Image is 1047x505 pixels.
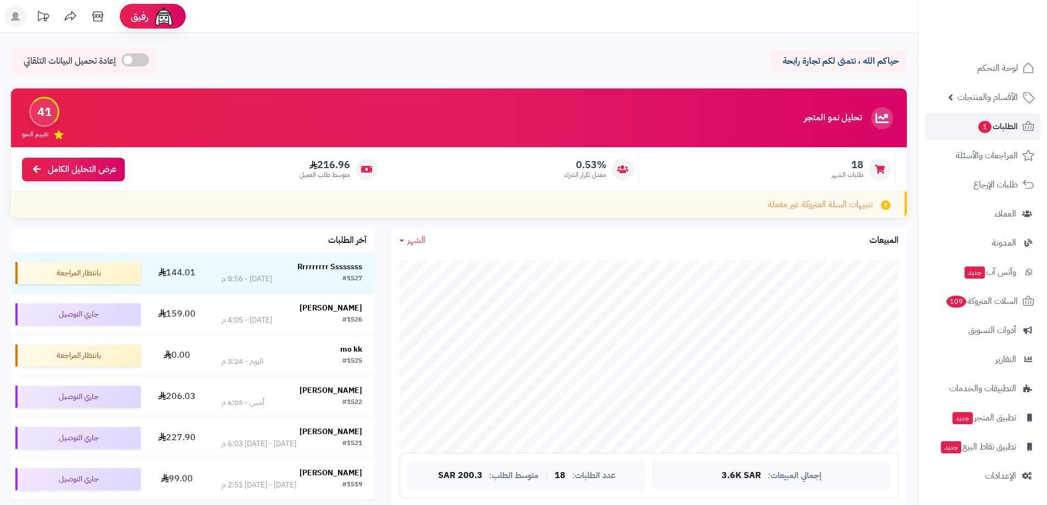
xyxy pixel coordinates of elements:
[951,410,1016,425] span: تطبيق المتجر
[438,471,483,481] span: 200.3 SAR
[804,113,862,123] h3: تحليل نمو المتجر
[153,5,175,27] img: ai-face.png
[297,261,362,273] strong: Rrrrrrrrr Ssssssss
[221,480,296,491] div: [DATE] - [DATE] 2:51 م
[145,294,209,335] td: 159.00
[221,397,264,408] div: أمس - 6:05 م
[946,296,966,308] span: 109
[952,412,973,424] span: جديد
[925,142,1040,169] a: المراجعات والأسئلة
[973,177,1018,192] span: طلبات الإرجاع
[22,130,48,139] span: تقييم النمو
[832,159,863,171] span: 18
[221,439,296,449] div: [DATE] - [DATE] 6:03 م
[968,323,1016,338] span: أدوات التسويق
[949,381,1016,396] span: التطبيقات والخدمات
[328,236,367,246] h3: آخر الطلبات
[925,55,1040,81] a: لوحة التحكم
[768,471,822,480] span: إجمالي المبيعات:
[722,471,761,481] span: 3.6K SAR
[342,480,362,491] div: #1519
[977,60,1018,76] span: لوحة التحكم
[300,159,350,171] span: 216.96
[564,170,606,180] span: معدل تكرار الشراء
[995,352,1016,367] span: التقارير
[300,385,362,396] strong: [PERSON_NAME]
[342,356,362,367] div: #1525
[925,404,1040,431] a: تطبيق المتجرجديد
[400,234,425,247] a: الشهر
[941,441,961,453] span: جديد
[300,426,362,437] strong: [PERSON_NAME]
[992,235,1016,251] span: المدونة
[48,163,117,176] span: عرض التحليل الكامل
[342,397,362,408] div: #1522
[925,113,1040,140] a: الطلبات1
[15,468,141,490] div: جاري التوصيل
[145,418,209,458] td: 227.90
[342,274,362,285] div: #1527
[940,439,1016,454] span: تطبيق نقاط البيع
[995,206,1016,221] span: العملاء
[407,234,425,247] span: الشهر
[342,315,362,326] div: #1526
[925,288,1040,314] a: السلات المتروكة109
[925,259,1040,285] a: وآتس آبجديد
[555,471,566,481] span: 18
[145,253,209,293] td: 144.01
[768,198,873,211] span: تنبيهات السلة المتروكة غير مفعلة
[925,230,1040,256] a: المدونة
[564,159,606,171] span: 0.53%
[300,170,350,180] span: متوسط طلب العميل
[145,459,209,500] td: 99.00
[925,171,1040,198] a: طلبات الإرجاع
[925,434,1040,460] a: تطبيق نقاط البيعجديد
[832,170,863,180] span: طلبات الشهر
[925,317,1040,343] a: أدوات التسويق
[925,201,1040,227] a: العملاء
[869,236,899,246] h3: المبيعات
[131,10,148,23] span: رفيق
[340,343,362,355] strong: mo kk
[925,375,1040,402] a: التطبيقات والخدمات
[342,439,362,449] div: #1521
[489,471,539,480] span: متوسط الطلب:
[925,463,1040,489] a: الإعدادات
[572,471,616,480] span: عدد الطلبات:
[221,356,263,367] div: اليوم - 3:24 م
[145,335,209,376] td: 0.00
[972,30,1037,53] img: logo-2.png
[15,345,141,367] div: بانتظار المراجعة
[545,471,548,480] span: |
[778,55,899,68] p: حياكم الله ، نتمنى لكم تجارة رابحة
[925,346,1040,373] a: التقارير
[300,302,362,314] strong: [PERSON_NAME]
[965,267,985,279] span: جديد
[15,303,141,325] div: جاري التوصيل
[15,262,141,284] div: بانتظار المراجعة
[957,90,1018,105] span: الأقسام والمنتجات
[221,274,272,285] div: [DATE] - 8:56 م
[24,55,116,68] span: إعادة تحميل البيانات التلقائي
[29,5,57,30] a: تحديثات المنصة
[15,386,141,408] div: جاري التوصيل
[956,148,1018,163] span: المراجعات والأسئلة
[300,467,362,479] strong: [PERSON_NAME]
[15,427,141,449] div: جاري التوصيل
[977,119,1018,134] span: الطلبات
[221,315,272,326] div: [DATE] - 4:05 م
[945,293,1018,309] span: السلات المتروكة
[985,468,1016,484] span: الإعدادات
[22,158,125,181] a: عرض التحليل الكامل
[963,264,1016,280] span: وآتس آب
[145,376,209,417] td: 206.03
[978,121,991,133] span: 1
